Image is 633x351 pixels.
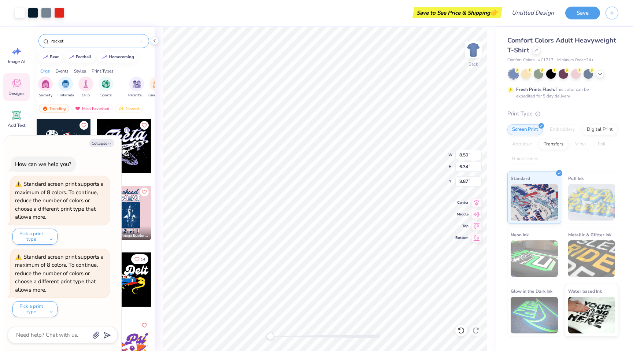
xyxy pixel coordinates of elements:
div: filter for Club [78,77,93,98]
span: 14 [141,258,145,261]
img: Metallic & Glitter Ink [568,240,615,277]
div: filter for Sorority [38,77,53,98]
span: Game Day [148,93,165,98]
button: Like [79,121,88,130]
span: Alpha Omega Epsilon, [GEOGRAPHIC_DATA][US_STATE] [109,233,148,239]
span: Minimum Order: 24 + [557,57,594,63]
div: Print Type [507,110,618,118]
img: trend_line.gif [42,55,48,59]
span: Designs [8,90,25,96]
div: homecoming [109,55,134,59]
strong: Fresh Prints Flash: [516,86,555,92]
img: trend_line.gif [69,55,74,59]
button: Save [565,7,600,19]
button: Pick a print type [12,301,58,317]
span: 👉 [490,8,498,17]
button: filter button [148,77,165,98]
input: Try "Alpha" [51,37,140,45]
img: Water based Ink [568,297,615,333]
img: Club Image [82,80,90,88]
div: How can we help you? [15,160,71,168]
span: Club [82,93,90,98]
button: filter button [128,77,145,98]
div: Embroidery [545,124,580,135]
span: [PERSON_NAME] [109,228,139,233]
img: Sports Image [102,80,110,88]
button: Pick a print type [12,229,58,245]
img: trend_line.gif [101,55,107,59]
img: Game Day Image [153,80,161,88]
input: Untitled Design [506,5,560,20]
button: filter button [58,77,74,98]
div: Styles [74,68,86,74]
div: Trending [39,104,69,113]
span: Image AI [8,59,25,64]
span: Standard [511,174,530,182]
div: This color can be expedited for 5 day delivery. [516,86,606,99]
img: Puff Ink [568,184,615,221]
button: bear [38,52,62,63]
img: Fraternity Image [62,80,70,88]
span: Bottom [455,235,469,241]
div: Applique [507,139,537,150]
span: Top [455,223,469,229]
div: Most Favorited [71,104,113,113]
div: Events [55,68,69,74]
div: Back [469,61,478,67]
span: Fraternity [58,93,74,98]
div: football [76,55,92,59]
img: Back [466,43,481,57]
div: filter for Fraternity [58,77,74,98]
div: Save to See Price & Shipping [414,7,500,18]
span: Comfort Colors [507,57,534,63]
span: # C1717 [538,57,554,63]
div: Digital Print [582,124,618,135]
button: Like [131,254,148,264]
span: Middle [455,211,469,217]
div: Rhinestones [507,154,543,165]
img: trending.gif [42,106,48,111]
div: Newest [115,104,143,113]
span: Parent's Weekend [128,93,145,98]
div: Screen Print [507,124,543,135]
span: Puff Ink [568,174,584,182]
img: Standard [511,184,558,221]
span: Center [455,200,469,206]
div: filter for Game Day [148,77,165,98]
span: Sports [100,93,112,98]
div: Vinyl [570,139,591,150]
button: homecoming [97,52,137,63]
div: Foil [593,139,610,150]
span: Metallic & Glitter Ink [568,231,611,239]
div: Standard screen print supports a maximum of 8 colors. To continue, reduce the number of colors or... [15,180,104,221]
span: Glow in the Dark Ink [511,287,552,295]
div: Transfers [539,139,568,150]
span: Water based Ink [568,287,602,295]
img: most_fav.gif [75,106,81,111]
div: Standard screen print supports a maximum of 8 colors. To continue, reduce the number of colors or... [15,253,104,293]
img: Glow in the Dark Ink [511,297,558,333]
span: Comfort Colors Adult Heavyweight T-Shirt [507,36,616,55]
button: Collapse [89,139,114,147]
img: Sorority Image [41,80,50,88]
img: Neon Ink [511,240,558,277]
div: Orgs [40,68,50,74]
div: filter for Parent's Weekend [128,77,145,98]
button: filter button [78,77,93,98]
div: Print Types [92,68,114,74]
span: Add Text [8,122,25,128]
span: Neon Ink [511,231,529,239]
button: Like [140,121,149,130]
button: Like [140,321,149,330]
div: bear [50,55,59,59]
button: Like [140,188,149,196]
button: filter button [38,77,53,98]
img: Parent's Weekend Image [133,80,141,88]
div: filter for Sports [99,77,113,98]
button: filter button [99,77,113,98]
img: newest.gif [118,106,124,111]
span: Sorority [39,93,52,98]
div: Accessibility label [267,333,274,340]
button: football [64,52,95,63]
